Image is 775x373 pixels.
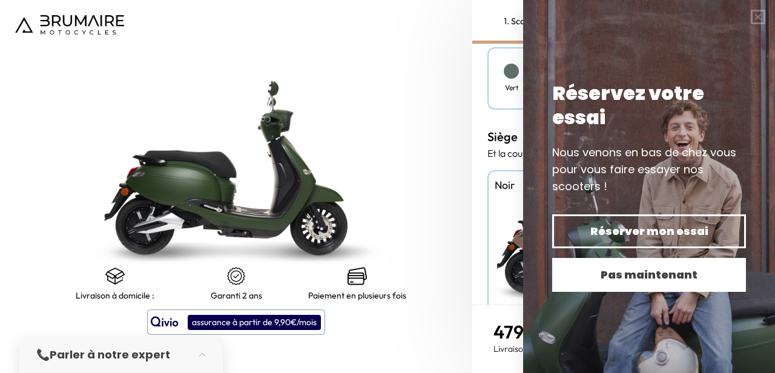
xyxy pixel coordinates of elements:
h4: Noir [495,177,601,193]
p: Garanti 2 ans [211,291,262,300]
p: Paiement en plusieurs fois [308,291,406,300]
h3: Siège [487,128,760,146]
img: shipping.png [105,266,125,286]
p: Et la couleur de la selle : [487,146,760,160]
img: credit-cards.png [348,266,367,286]
img: logo qivio [151,315,179,329]
p: 4790,00 € [493,321,592,343]
img: Logo de Brumaire [15,15,124,35]
p: Livraison estimée : [493,343,592,355]
button: assurance à partir de 9,90€/mois [147,309,325,335]
div: assurance à partir de 9,90€/mois [188,315,321,330]
h4: Vert [505,82,518,93]
img: certificat-de-garantie.png [226,266,246,286]
p: Livraison à domicile : [76,291,154,300]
